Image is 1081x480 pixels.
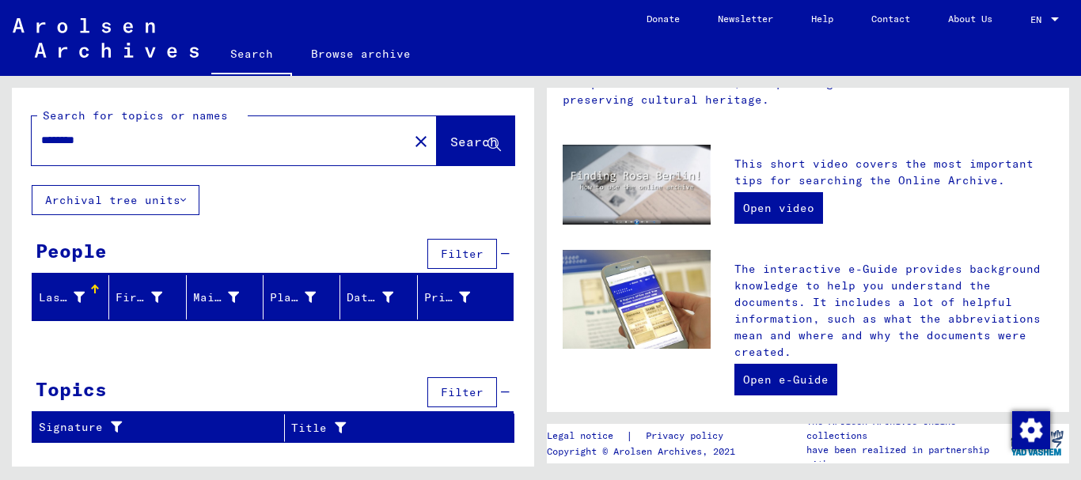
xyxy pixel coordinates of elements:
[547,428,742,444] div: |
[36,236,107,265] div: People
[734,156,1053,189] p: This short video covers the most important tips for searching the Online Archive.
[441,247,484,261] span: Filter
[39,419,264,436] div: Signature
[427,239,497,269] button: Filter
[806,443,1004,471] p: have been realized in partnership with
[32,275,109,319] mat-header-cell: Last Name
[563,250,711,349] img: eguide.jpg
[563,145,711,225] img: video.jpg
[264,275,340,319] mat-header-cell: Place of Birth
[734,364,837,395] a: Open e-Guide
[450,134,498,149] span: Search
[441,385,484,399] span: Filter
[39,289,85,306] div: Last Name
[418,275,513,319] mat-header-cell: Prisoner #
[437,116,514,165] button: Search
[292,35,430,73] a: Browse archive
[211,35,292,76] a: Search
[424,285,494,310] div: Prisoner #
[36,375,107,403] div: Topics
[43,108,228,123] mat-label: Search for topics or names
[109,275,186,319] mat-header-cell: First Name
[734,192,823,224] a: Open video
[291,415,495,440] div: Title
[193,285,263,310] div: Maiden Name
[1012,411,1050,449] img: Change consent
[187,275,264,319] mat-header-cell: Maiden Name
[270,285,339,310] div: Place of Birth
[270,289,316,306] div: Place of Birth
[116,285,185,310] div: First Name
[291,420,475,437] div: Title
[427,377,497,407] button: Filter
[424,289,470,306] div: Prisoner #
[1011,410,1049,448] div: Change consent
[734,261,1053,361] p: The interactive e-Guide provides background knowledge to help you understand the documents. It in...
[633,428,742,444] a: Privacy policy
[547,428,626,444] a: Legal notice
[347,289,393,306] div: Date of Birth
[39,285,108,310] div: Last Name
[806,414,1004,443] p: The Arolsen Archives online collections
[547,444,742,459] p: Copyright © Arolsen Archives, 2021
[340,275,417,319] mat-header-cell: Date of Birth
[13,18,199,58] img: Arolsen_neg.svg
[412,132,431,151] mat-icon: close
[116,289,161,306] div: First Name
[1007,423,1067,463] img: yv_logo.png
[1030,14,1048,25] span: EN
[193,289,239,306] div: Maiden Name
[405,125,437,157] button: Clear
[347,285,416,310] div: Date of Birth
[39,415,284,440] div: Signature
[32,185,199,215] button: Archival tree units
